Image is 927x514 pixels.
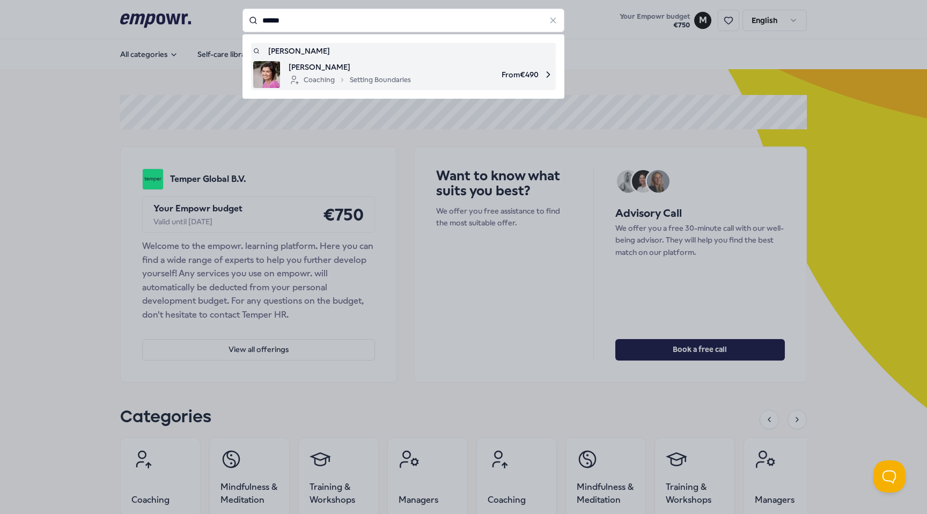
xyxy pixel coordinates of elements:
[253,45,554,57] a: [PERSON_NAME]
[289,61,411,73] span: [PERSON_NAME]
[289,74,411,86] div: Coaching Setting Boundaries
[242,9,564,32] input: Search for products, categories or subcategories
[253,61,554,88] a: product image[PERSON_NAME]CoachingSetting BoundariesFrom€490
[873,460,906,493] iframe: Help Scout Beacon - Open
[253,61,280,88] img: product image
[420,61,554,88] span: From € 490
